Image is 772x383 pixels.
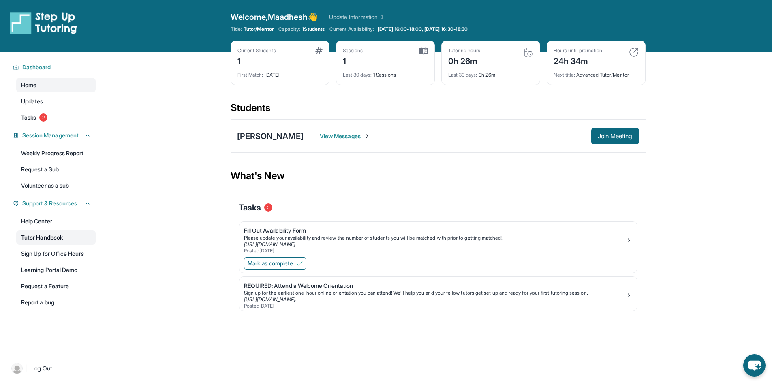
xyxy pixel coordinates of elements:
span: 2 [39,113,47,122]
div: Sessions [343,47,363,54]
div: 0h 26m [448,67,533,78]
span: Mark as complete [248,259,293,267]
a: Weekly Progress Report [16,146,96,160]
a: REQUIRED: Attend a Welcome OrientationSign up for the earliest one-hour online orientation you ca... [239,277,637,311]
div: 1 [237,54,276,67]
div: Students [231,101,646,119]
a: Update Information [329,13,386,21]
div: Posted [DATE] [244,248,626,254]
span: Updates [21,97,43,105]
div: 1 Sessions [343,67,428,78]
div: Advanced Tutor/Mentor [554,67,639,78]
span: First Match : [237,72,263,78]
span: 1 Students [302,26,325,32]
span: Dashboard [22,63,51,71]
span: Title: [231,26,242,32]
a: Fill Out Availability FormPlease update your availability and review the number of students you w... [239,222,637,256]
span: Tasks [239,202,261,213]
button: chat-button [743,354,766,377]
span: Session Management [22,131,79,139]
button: Session Management [19,131,91,139]
span: Tasks [21,113,36,122]
a: [DATE] 16:00-18:00, [DATE] 16:30-18:30 [376,26,470,32]
a: Updates [16,94,96,109]
div: [PERSON_NAME] [237,131,304,142]
a: Report a bug [16,295,96,310]
span: [DATE] 16:00-18:00, [DATE] 16:30-18:30 [378,26,468,32]
img: card [315,47,323,54]
a: Tasks2 [16,110,96,125]
a: Request a Feature [16,279,96,293]
a: Volunteer as a sub [16,178,96,193]
div: Please update your availability and review the number of students you will be matched with prior ... [244,235,626,241]
div: Current Students [237,47,276,54]
span: Current Availability: [329,26,374,32]
img: Chevron Right [378,13,386,21]
div: Posted [DATE] [244,303,626,309]
span: Last 30 days : [343,72,372,78]
span: Tutor/Mentor [244,26,274,32]
span: Welcome, Maadhesh 👋 [231,11,318,23]
a: Tutor Handbook [16,230,96,245]
button: Join Meeting [591,128,639,144]
a: Request a Sub [16,162,96,177]
img: Mark as complete [296,260,303,267]
span: 2 [264,203,272,212]
div: 1 [343,54,363,67]
img: Chevron-Right [364,133,370,139]
div: 0h 26m [448,54,481,67]
div: [DATE] [237,67,323,78]
div: What's New [231,158,646,194]
button: Support & Resources [19,199,91,208]
div: Fill Out Availability Form [244,227,626,235]
span: Capacity: [278,26,301,32]
a: Help Center [16,214,96,229]
a: [URL][DOMAIN_NAME].. [244,296,298,302]
span: | [26,364,28,373]
div: Sign up for the earliest one-hour online orientation you can attend! We’ll help you and your fell... [244,290,626,296]
img: card [629,47,639,57]
a: Home [16,78,96,92]
img: card [419,47,428,55]
button: Dashboard [19,63,91,71]
span: Join Meeting [598,134,633,139]
span: Last 30 days : [448,72,477,78]
div: Tutoring hours [448,47,481,54]
div: REQUIRED: Attend a Welcome Orientation [244,282,626,290]
img: logo [10,11,77,34]
span: Next title : [554,72,575,78]
div: 24h 34m [554,54,602,67]
img: user-img [11,363,23,374]
a: Sign Up for Office Hours [16,246,96,261]
a: [URL][DOMAIN_NAME] [244,241,295,247]
span: Support & Resources [22,199,77,208]
div: Hours until promotion [554,47,602,54]
span: Log Out [31,364,52,372]
img: card [524,47,533,57]
a: Learning Portal Demo [16,263,96,277]
button: Mark as complete [244,257,306,270]
a: |Log Out [8,359,96,377]
span: View Messages [320,132,370,140]
span: Home [21,81,36,89]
